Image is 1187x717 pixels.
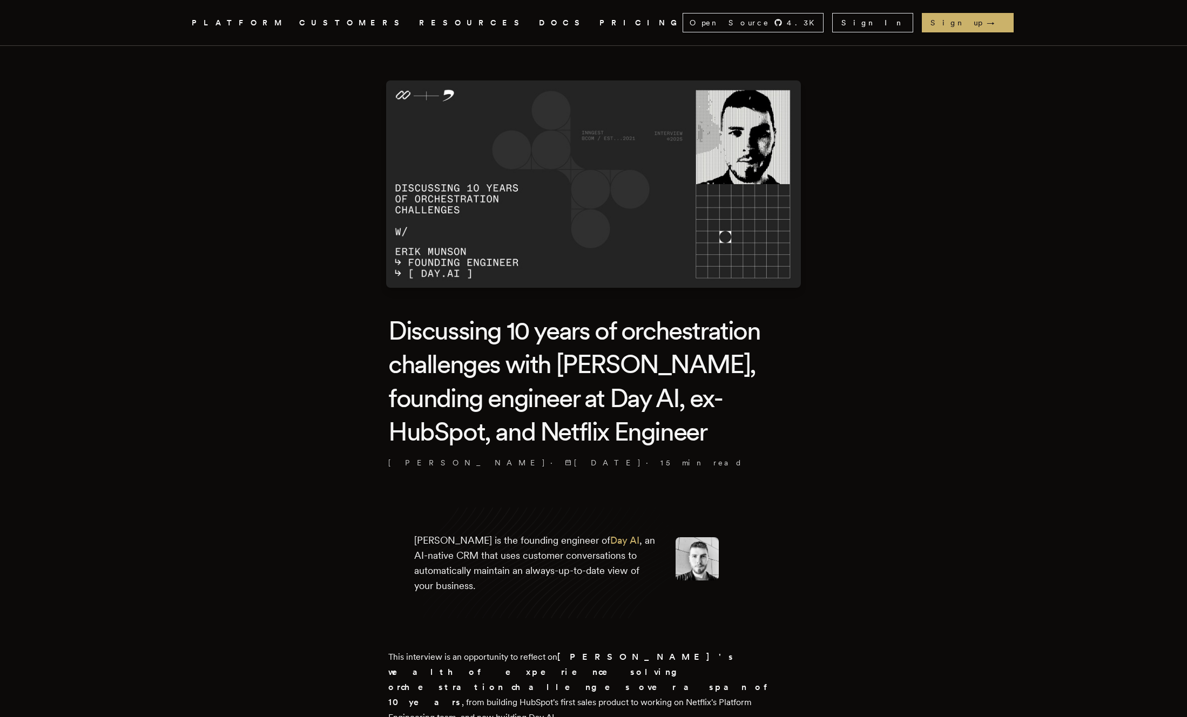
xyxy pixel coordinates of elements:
a: Day AI [610,535,639,546]
img: Image of Erik Munson [676,537,719,580]
h1: Discussing 10 years of orchestration challenges with [PERSON_NAME], founding engineer at Day AI, ... [388,314,799,449]
img: Featured image for Discussing 10 years of orchestration challenges with Erik Munson, founding eng... [386,80,801,288]
span: → [987,17,1005,28]
span: 15 min read [660,457,743,468]
a: [PERSON_NAME] [388,457,546,468]
a: Sign up [922,13,1014,32]
a: CUSTOMERS [299,16,406,30]
span: [DATE] [565,457,642,468]
p: [PERSON_NAME] is the founding engineer of , an AI-native CRM that uses customer conversations to ... [414,533,658,593]
p: · · [388,457,799,468]
span: 4.3 K [787,17,821,28]
button: PLATFORM [192,16,286,30]
a: DOCS [539,16,586,30]
a: Sign In [832,13,913,32]
span: Open Source [690,17,770,28]
a: PRICING [599,16,683,30]
strong: [PERSON_NAME]'s wealth of experience solving orchestration challenges over a span of 10 years [388,652,784,707]
button: RESOURCES [419,16,526,30]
